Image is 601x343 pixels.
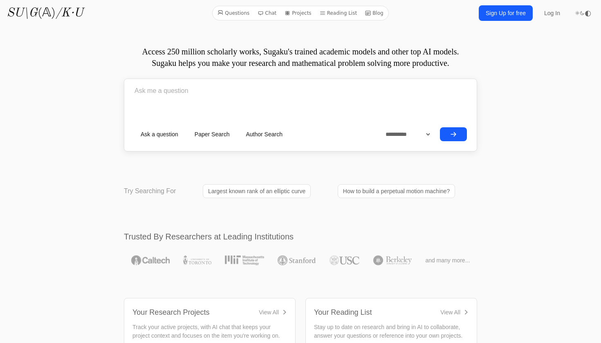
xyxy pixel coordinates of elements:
[203,184,311,198] a: Largest known rank of an elliptic curve
[440,308,469,316] a: View All
[425,256,470,264] span: and many more...
[330,255,359,265] img: USC
[575,5,591,21] button: ◐
[131,255,170,265] img: Caltech
[225,255,264,265] img: MIT
[183,255,211,265] img: University of Toronto
[585,9,591,17] span: ◐
[373,255,412,265] img: UC Berkeley
[338,184,455,198] a: How to build a perpetual motion machine?
[134,81,467,101] input: Ask me a question
[124,186,176,196] p: Try Searching For
[281,8,314,18] a: Projects
[314,323,469,340] p: Stay up to date on research and bring in AI to collaborate, answer your questions or reference in...
[132,323,287,340] p: Track your active projects, with AI chat that keeps your project context and focuses on the item ...
[239,127,289,142] button: Author Search
[132,307,209,318] div: Your Research Projects
[259,308,287,316] a: View All
[7,6,83,20] a: SU\G(𝔸)/K·U
[134,127,185,142] button: Ask a question
[188,127,236,142] button: Paper Search
[254,8,280,18] a: Chat
[124,46,477,69] p: Access 250 million scholarly works, Sugaku's trained academic models and other top AI models. Sug...
[440,308,460,316] div: View All
[362,8,387,18] a: Blog
[316,8,361,18] a: Reading List
[259,308,279,316] div: View All
[314,307,372,318] div: Your Reading List
[214,8,253,18] a: Questions
[539,6,565,20] a: Log In
[278,255,316,265] img: Stanford
[7,7,38,19] i: SU\G
[479,5,533,21] a: Sign Up for free
[124,231,477,242] h2: Trusted By Researchers at Leading Institutions
[56,7,83,19] i: /K·U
